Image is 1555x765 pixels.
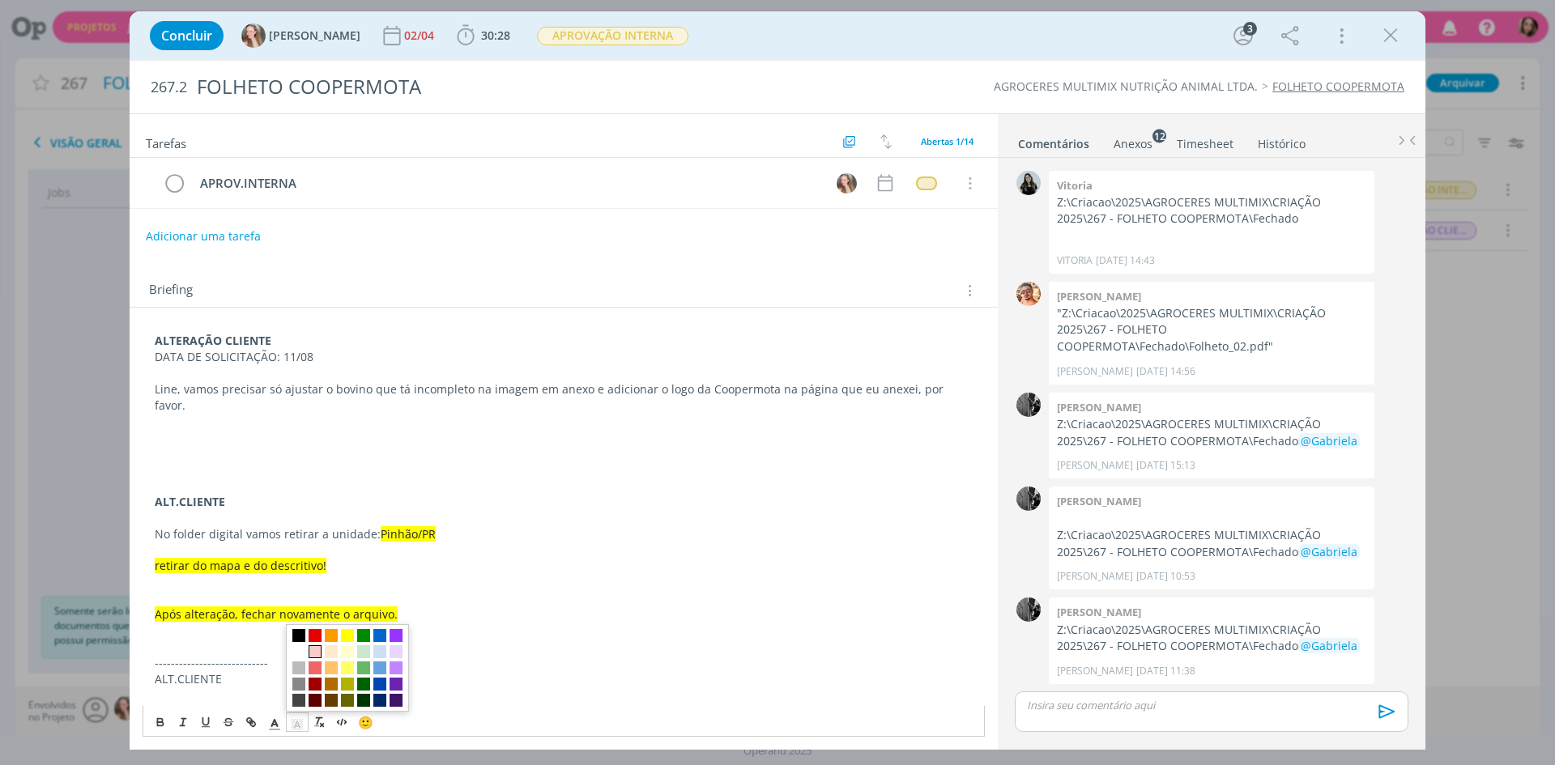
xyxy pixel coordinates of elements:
[1243,22,1257,36] div: 3
[837,173,857,193] img: G
[1272,79,1404,94] a: FOLHETO COOPERMOTA
[381,526,436,542] span: Pinhão/PR
[263,712,286,732] span: Cor do Texto
[481,28,510,43] span: 30:28
[1016,597,1041,622] img: P
[1057,605,1141,619] b: [PERSON_NAME]
[834,171,858,195] button: G
[1057,527,1366,560] p: Z:\Criacao\2025\AGROCERES MULTIMIX\CRIAÇÃO 2025\267 - FOLHETO COOPERMOTA\Fechado
[155,606,398,622] span: Após alteração, fechar novamente o arquivo.
[1057,400,1141,414] b: [PERSON_NAME]
[1057,622,1366,655] p: Z:\Criacao\2025\AGROCERES MULTIMIX\CRIAÇÃO 2025\267 - FOLHETO COOPERMOTA\Fechado
[151,79,187,96] span: 267.2
[145,222,262,251] button: Adicionar uma tarefa
[155,381,973,414] p: Line, vamos precisar só ajustar o bovino que tá incompleto na imagem em anexo e adicionar o logo ...
[536,26,689,46] button: APROVAÇÃO INTERNA
[1057,289,1141,304] b: [PERSON_NAME]
[150,21,224,50] button: Concluir
[1136,569,1195,584] span: [DATE] 10:53
[921,135,973,147] span: Abertas 1/14
[1096,253,1155,268] span: [DATE] 14:43
[358,714,373,730] span: 🙂
[1136,364,1195,379] span: [DATE] 14:56
[241,23,360,48] button: G[PERSON_NAME]
[453,23,514,49] button: 30:28
[1230,23,1256,49] button: 3
[1057,458,1133,473] p: [PERSON_NAME]
[1257,129,1306,152] a: Histórico
[1301,638,1357,653] span: @Gabriela
[1057,194,1366,227] p: Z:\Criacao\2025\AGROCERES MULTIMIX\CRIAÇÃO 2025\267 - FOLHETO COOPERMOTA\Fechado
[1016,393,1041,417] img: P
[161,29,212,42] span: Concluir
[1016,171,1041,195] img: V
[1301,544,1357,559] span: @Gabriela
[1152,129,1166,142] sup: 12
[155,494,225,509] strong: ALT.CLIENTE
[354,712,377,732] button: 🙂
[537,27,688,45] span: APROVAÇÃO INTERNA
[1057,253,1093,268] p: VITORIA
[1136,664,1195,678] span: [DATE] 11:38
[269,30,360,41] span: [PERSON_NAME]
[190,67,875,107] div: FOLHETO COOPERMOTA
[130,11,1425,750] div: dialog
[155,526,973,542] p: No folder digital vamos retirar a unidade:
[241,23,266,48] img: G
[1017,129,1090,152] a: Comentários
[1057,178,1093,193] b: Vitoria
[155,655,973,671] p: ----------------------------
[155,558,326,573] span: retirar do mapa e do descritivo!
[146,132,186,151] span: Tarefas
[149,280,193,301] span: Briefing
[1016,487,1041,511] img: P
[1057,305,1366,355] p: "Z:\Criacao\2025\AGROCERES MULTIMIX\CRIAÇÃO 2025\267 - FOLHETO COOPERMOTA\Fechado\Folheto_02.pdf"
[1176,129,1234,152] a: Timesheet
[880,134,892,149] img: arrow-down-up.svg
[155,333,271,348] strong: ALTERAÇÃO CLIENTE
[1057,664,1133,678] p: [PERSON_NAME]
[1114,136,1152,152] div: Anexos
[1301,433,1357,448] span: @Gabriela
[155,671,973,687] p: ALT.CLIENTE
[286,712,309,732] span: Cor de Fundo
[994,79,1258,94] a: AGROCERES MULTIMIX NUTRIÇÃO ANIMAL LTDA.
[155,349,973,365] p: DATA DE SOLICITAÇÃO: 11/08
[1016,282,1041,306] img: V
[1057,416,1366,449] p: Z:\Criacao\2025\AGROCERES MULTIMIX\CRIAÇÃO 2025\267 - FOLHETO COOPERMOTA\Fechado
[193,173,821,193] div: APROV.INTERNA
[404,30,437,41] div: 02/04
[1057,364,1133,379] p: [PERSON_NAME]
[1057,494,1141,508] b: [PERSON_NAME]
[1136,458,1195,473] span: [DATE] 15:13
[1057,569,1133,584] p: [PERSON_NAME]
